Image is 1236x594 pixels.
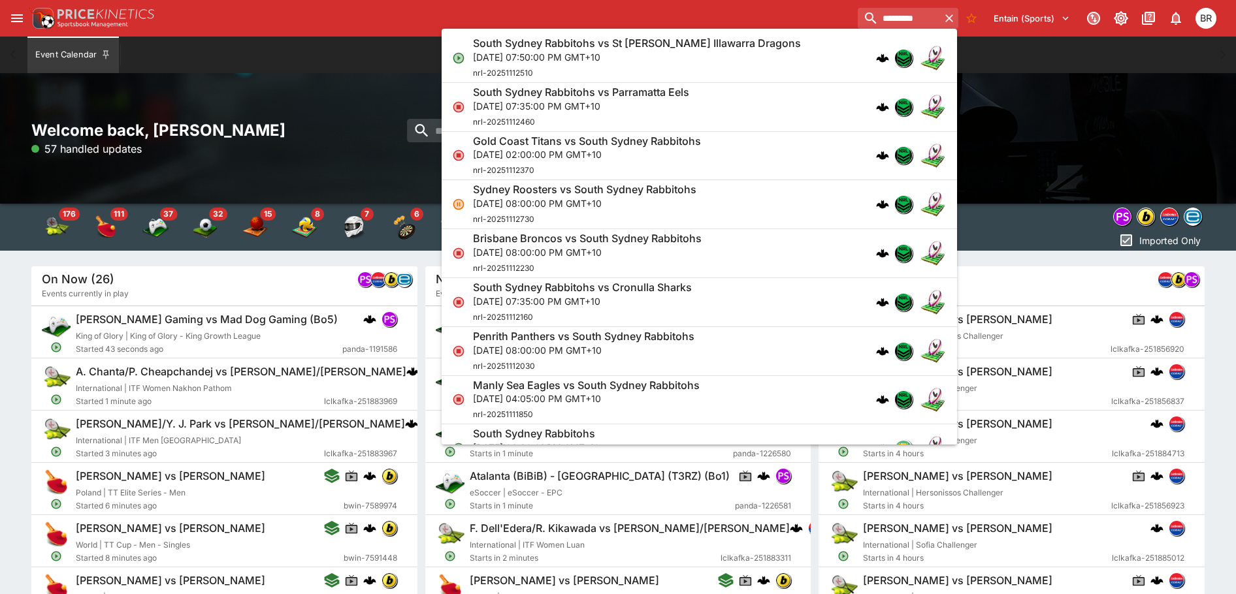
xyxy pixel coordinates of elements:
div: bwin [382,572,397,588]
div: lclkafka [1169,572,1184,588]
h6: South Sydney Rabbitohs vs Parramatta Eels [473,86,689,99]
span: Starts in 4 hours [863,395,1111,408]
div: pandascore [1184,272,1199,287]
img: table_tennis.png [42,468,71,497]
img: PriceKinetics [57,9,154,19]
img: nrl.png [895,50,912,67]
svg: Open [838,446,850,458]
svg: Open [838,550,850,562]
img: esports.png [436,311,464,340]
button: Imported Only [1114,230,1205,251]
span: eSoccer | eSoccer - EPC [470,435,562,445]
span: 176 [59,208,80,221]
span: panda-1191586 [342,343,397,356]
div: lclkafka [1169,520,1184,536]
img: rugby_league.png [920,386,947,413]
div: cerberus [1150,469,1163,482]
span: Started 3 minutes ago [76,447,324,460]
span: International | ITF Men [GEOGRAPHIC_DATA] [76,435,241,445]
span: Starts in 4 hours [863,552,1112,565]
div: cerberus [876,52,889,65]
p: [DATE] 06:30:01 PM GMT+10 [473,441,849,454]
img: logo-cerberus.svg [1150,574,1163,587]
span: lclkafka-251884713 [1112,447,1184,460]
div: cerberus [876,393,889,406]
img: lclkafka.png [1169,521,1184,535]
div: cerberus [363,574,376,587]
div: cerberus [363,313,376,326]
span: lclkafka-251883969 [324,395,397,408]
svg: Closed [452,247,465,260]
h6: [PERSON_NAME] vs [PERSON_NAME] [76,574,265,587]
h5: Next To Go (239) [436,272,533,287]
img: outrights.png [895,441,912,458]
h6: Brisbane Broncos vs South Sydney Rabbitohs [473,232,702,245]
button: Documentation [1137,7,1160,30]
span: 6 [410,208,423,221]
div: cerberus [1150,365,1163,378]
span: Started 6 minutes ago [76,499,344,512]
span: lclkafka-251883967 [324,447,397,460]
img: logo-cerberus.svg [1150,365,1163,378]
span: lclkafka-251856837 [1111,395,1184,408]
div: cerberus [363,522,376,535]
div: Esports [142,214,169,240]
h6: Sydney Roosters vs South Sydney Rabbitohs [473,183,696,196]
img: logo-cerberus.svg [363,469,376,482]
img: rugby_league.png [920,435,947,461]
span: nrl-20251112460 [473,117,535,127]
img: lclkafka.png [1161,208,1178,225]
img: lclkafka.png [1169,312,1184,326]
img: tennis.png [42,416,71,445]
img: logo-cerberus.svg [405,417,418,430]
span: 37 [159,208,177,221]
img: lclkafka.png [1169,416,1184,431]
h6: South Sydney Rabbitohs [473,427,595,441]
p: [DATE] 08:00:00 PM GMT+10 [473,196,696,210]
img: nrl.png [895,294,912,311]
img: table_tennis [93,214,119,240]
div: Darts [391,214,417,240]
span: Starts in 2 minutes [470,552,721,565]
img: nrl.png [895,196,912,213]
img: pandascore.png [358,272,372,287]
div: lclkafka [808,520,824,536]
img: volleyball [291,214,317,240]
span: Starts in 4 hours [863,447,1112,460]
div: cerberus [876,149,889,162]
span: 7 [361,208,374,221]
span: International | ITF Women Nakhon Pathom [76,383,232,393]
span: bwin-7589974 [344,499,397,512]
div: lclkafka [1169,416,1184,431]
img: nrl.png [895,245,912,262]
img: bwin.png [1137,208,1154,225]
h6: South Sydney Rabbitohs vs Cronulla Sharks [473,281,692,294]
div: Soccer [192,214,218,240]
span: lclkafka-251885012 [1112,552,1184,565]
span: 32 [209,208,227,221]
p: [DATE] 02:00:00 PM GMT+10 [473,148,701,161]
svg: Suspended [452,198,465,211]
div: lclkafka [1169,364,1184,379]
svg: Open [452,52,465,65]
button: Toggle light/dark mode [1109,7,1133,30]
img: logo-cerberus.svg [790,522,803,535]
img: rugby_league.png [920,45,947,71]
svg: Open [444,498,456,510]
img: lclkafka.png [809,521,823,535]
img: lclkafka.png [1169,364,1184,379]
div: cerberus [876,198,889,211]
div: lclkafka [1169,468,1184,484]
div: Baseball [440,214,466,240]
div: pandascore [357,272,373,287]
div: lclkafka [370,272,386,287]
button: open drawer [5,7,29,30]
div: nrl [894,293,913,311]
img: tennis.png [829,468,858,497]
svg: Closed [452,393,465,406]
span: Started 43 seconds ago [76,343,342,356]
img: betradar.png [397,272,412,287]
img: logo-cerberus.svg [876,247,889,260]
img: nrl.png [895,147,912,164]
div: lclkafka [1160,208,1179,226]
